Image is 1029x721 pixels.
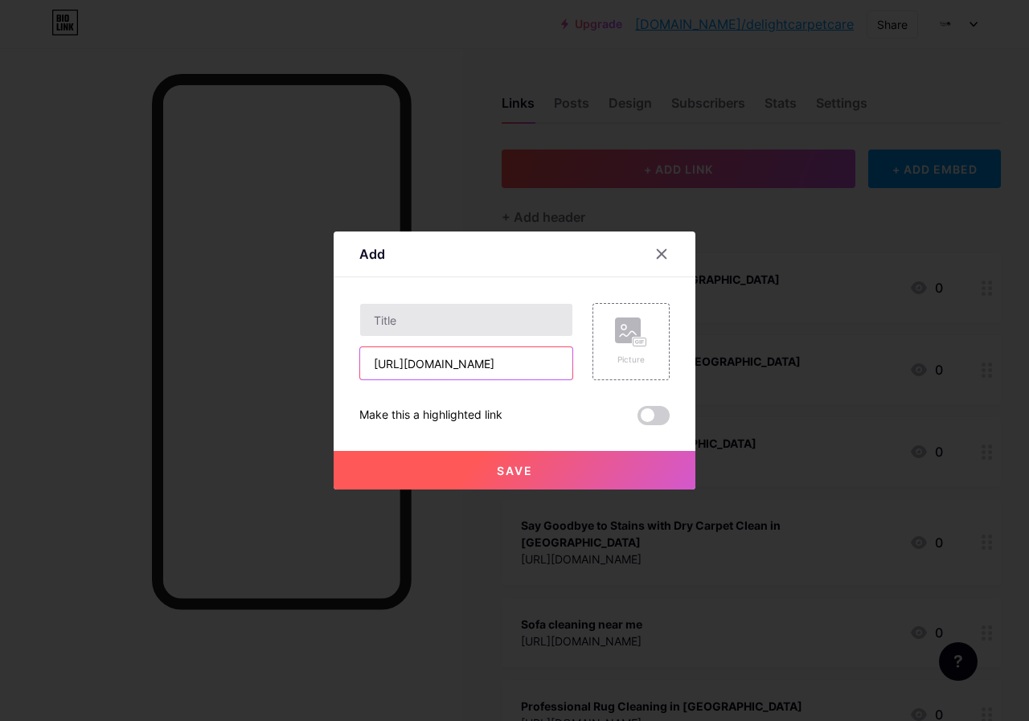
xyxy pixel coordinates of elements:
[615,354,647,366] div: Picture
[360,347,572,379] input: URL
[497,464,533,477] span: Save
[360,304,572,336] input: Title
[359,244,385,264] div: Add
[334,451,695,490] button: Save
[359,406,502,425] div: Make this a highlighted link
